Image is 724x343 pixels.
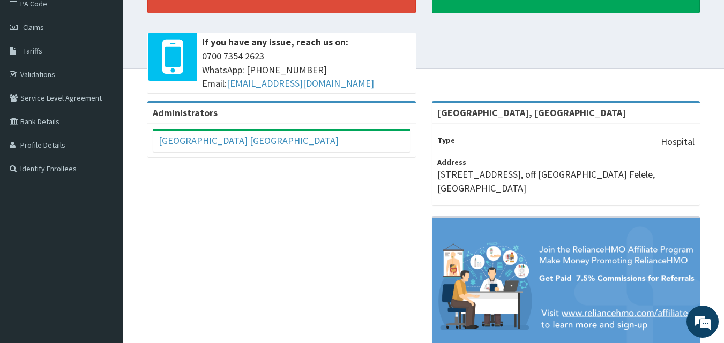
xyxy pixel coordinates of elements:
p: [STREET_ADDRESS], off [GEOGRAPHIC_DATA] Felele, [GEOGRAPHIC_DATA] [437,167,695,195]
span: Tariffs [23,46,42,56]
textarea: Type your message and hit 'Enter' [5,229,204,266]
b: Address [437,157,466,167]
b: If you have any issue, reach us on: [202,36,348,48]
span: Claims [23,22,44,32]
b: Type [437,135,455,145]
strong: [GEOGRAPHIC_DATA], [GEOGRAPHIC_DATA] [437,106,626,119]
a: [GEOGRAPHIC_DATA] [GEOGRAPHIC_DATA] [159,134,339,147]
img: d_794563401_company_1708531726252_794563401 [20,54,43,80]
div: Chat with us now [56,60,180,74]
div: Minimize live chat window [176,5,201,31]
b: Administrators [153,106,218,119]
span: 0700 7354 2623 WhatsApp: [PHONE_NUMBER] Email: [202,49,410,90]
span: We're online! [62,103,148,211]
a: [EMAIL_ADDRESS][DOMAIN_NAME] [227,77,374,89]
p: Hospital [661,135,695,149]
